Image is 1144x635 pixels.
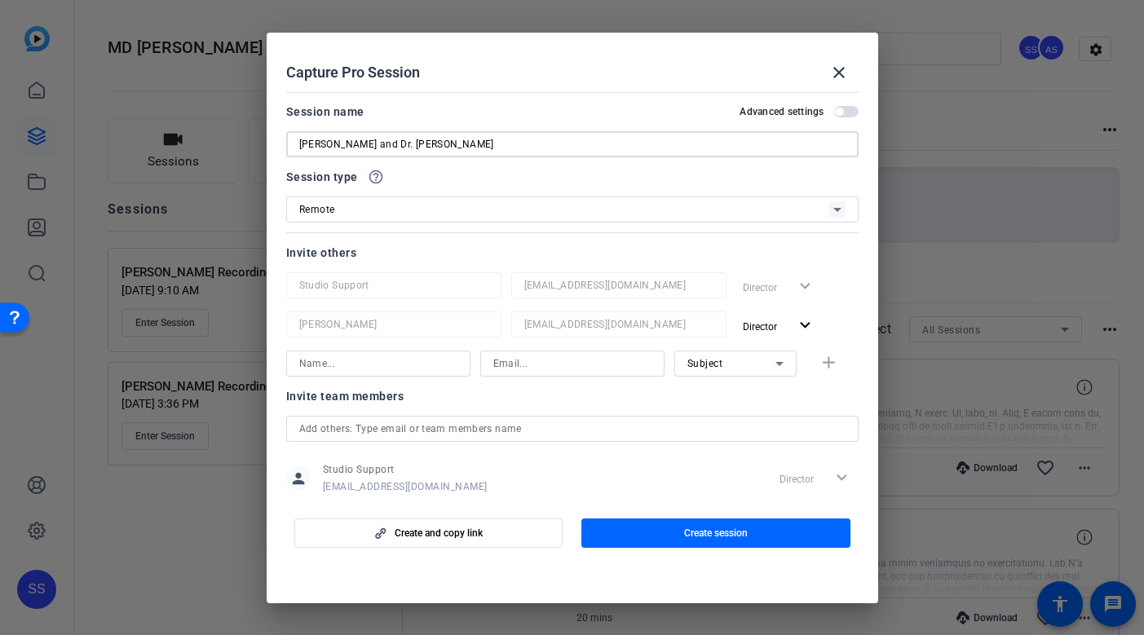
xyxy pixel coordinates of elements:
input: Name... [299,315,488,334]
input: Add others: Type email or team members name [299,419,846,439]
button: Create and copy link [294,518,563,548]
span: Director [743,321,777,333]
mat-icon: expand_more [795,315,815,336]
span: Studio Support [323,463,488,476]
h2: Advanced settings [740,105,824,118]
mat-icon: person [286,466,311,491]
input: Name... [299,276,488,295]
input: Email... [524,315,713,334]
input: Name... [299,354,457,373]
button: Director [736,311,822,341]
input: Email... [493,354,652,373]
div: Capture Pro Session [286,53,859,92]
span: Remote [299,204,335,215]
input: Enter Session Name [299,134,846,154]
mat-icon: close [829,63,849,82]
div: Session name [286,102,364,121]
span: [EMAIL_ADDRESS][DOMAIN_NAME] [323,480,488,493]
span: Create and copy link [395,527,483,540]
div: Invite team members [286,386,859,406]
mat-icon: help_outline [368,169,384,185]
div: Invite others [286,243,859,262]
span: Create session [684,527,748,540]
button: Create session [581,518,850,548]
span: Session type [286,167,358,187]
span: Subject [687,358,723,369]
input: Email... [524,276,713,295]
